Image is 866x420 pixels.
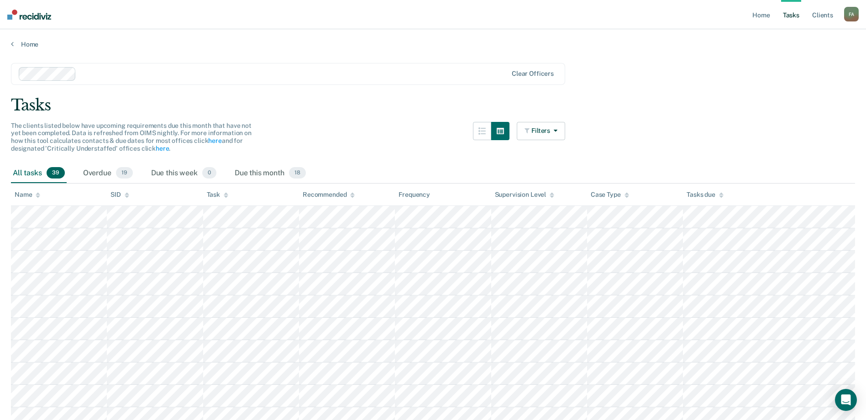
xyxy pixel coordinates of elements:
[202,167,216,179] span: 0
[207,191,228,199] div: Task
[11,163,67,184] div: All tasks39
[149,163,218,184] div: Due this week0
[47,167,65,179] span: 39
[11,40,855,48] a: Home
[110,191,129,199] div: SID
[208,137,221,144] a: here
[11,122,252,152] span: The clients listed below have upcoming requirements due this month that have not yet been complet...
[303,191,355,199] div: Recommended
[81,163,135,184] div: Overdue19
[233,163,308,184] div: Due this month18
[835,389,857,411] div: Open Intercom Messenger
[116,167,133,179] span: 19
[591,191,629,199] div: Case Type
[495,191,555,199] div: Supervision Level
[7,10,51,20] img: Recidiviz
[512,70,554,78] div: Clear officers
[399,191,430,199] div: Frequency
[156,145,169,152] a: here
[844,7,859,21] button: FA
[15,191,40,199] div: Name
[289,167,306,179] span: 18
[517,122,565,140] button: Filters
[844,7,859,21] div: F A
[11,96,855,115] div: Tasks
[687,191,724,199] div: Tasks due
